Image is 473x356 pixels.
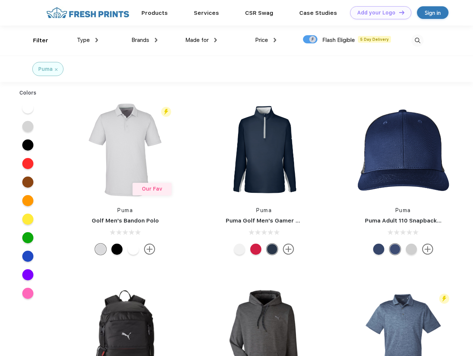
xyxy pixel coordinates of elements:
span: Made for [185,37,209,43]
span: 5 Day Delivery [358,36,391,43]
img: func=resize&h=266 [76,100,174,199]
img: dropdown.png [274,38,276,42]
a: CSR Swag [245,10,273,16]
img: flash_active_toggle.svg [439,294,449,304]
img: func=resize&h=266 [215,100,313,199]
img: more.svg [422,244,433,255]
img: DT [399,10,404,14]
div: Ski Patrol [250,244,261,255]
a: Services [194,10,219,16]
a: Puma [395,207,411,213]
div: Navy Blazer [267,244,278,255]
div: Puma Black [111,244,123,255]
div: Peacoat with Qut Shd [373,244,384,255]
a: Products [141,10,168,16]
img: flash_active_toggle.svg [161,107,171,117]
div: Peacoat Qut Shd [389,244,401,255]
img: filter_cancel.svg [55,68,58,71]
div: Add your Logo [357,10,395,16]
div: Sign in [425,9,441,17]
div: High Rise [95,244,106,255]
div: Bright White [128,244,139,255]
span: Brands [131,37,149,43]
div: Puma [38,65,53,73]
div: Quarry Brt Whit [406,244,417,255]
a: Puma Golf Men's Gamer Golf Quarter-Zip [226,217,343,224]
span: Flash Eligible [322,37,355,43]
img: desktop_search.svg [411,34,424,47]
a: Sign in [417,6,448,19]
img: dropdown.png [155,38,157,42]
a: Golf Men's Bandon Polo [92,217,159,224]
img: more.svg [283,244,294,255]
img: fo%20logo%202.webp [44,6,131,19]
div: Filter [33,36,48,45]
span: Type [77,37,90,43]
div: Bright White [234,244,245,255]
img: dropdown.png [95,38,98,42]
span: Our Fav [142,186,162,192]
span: Price [255,37,268,43]
a: Puma [256,207,272,213]
a: Puma [117,207,133,213]
img: more.svg [144,244,155,255]
img: dropdown.png [214,38,217,42]
img: func=resize&h=266 [354,100,453,199]
div: Colors [14,89,42,97]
